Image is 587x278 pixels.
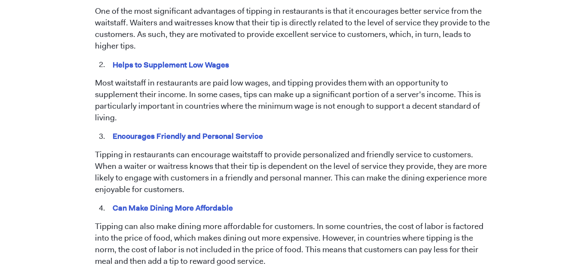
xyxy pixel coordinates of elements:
[95,77,492,124] p: Most waitstaff in restaurants are paid low wages, and tipping provides them with an opportunity t...
[111,201,235,214] mark: Can Make Dining More Affordable
[95,6,492,52] p: One of the most significant advantages of tipping in restaurants is that it encourages better ser...
[95,221,492,267] p: Tipping can also make dining more affordable for customers. In some countries, the cost of labor ...
[111,58,231,71] mark: Helps to Supplement Low Wages
[95,149,492,196] p: Tipping in restaurants can encourage waitstaff to provide personalized and friendly service to cu...
[111,129,265,143] mark: Encourages Friendly and Personal Service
